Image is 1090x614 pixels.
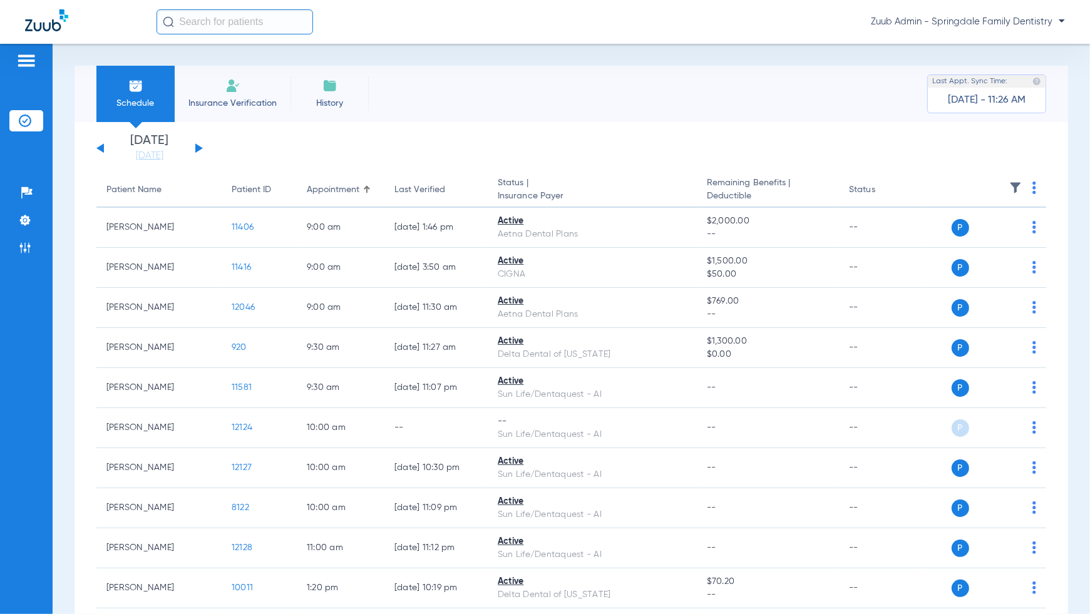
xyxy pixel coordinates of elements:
a: [DATE] [112,150,187,162]
td: -- [839,448,923,488]
div: Appointment [307,183,374,197]
td: [PERSON_NAME] [96,408,222,448]
td: -- [839,368,923,408]
img: group-dot-blue.svg [1032,182,1036,194]
span: -- [707,423,716,432]
th: Remaining Benefits | [697,173,840,208]
span: 11416 [232,263,251,272]
td: -- [384,408,488,448]
img: last sync help info [1032,77,1041,86]
td: [PERSON_NAME] [96,208,222,248]
span: 12124 [232,423,252,432]
span: 12127 [232,463,252,472]
td: [PERSON_NAME] [96,328,222,368]
td: 1:20 PM [297,568,384,608]
div: Patient ID [232,183,287,197]
div: Last Verified [394,183,478,197]
span: Insurance Payer [498,190,687,203]
img: hamburger-icon [16,53,36,68]
td: [DATE] 11:30 AM [384,288,488,328]
span: -- [707,228,830,241]
span: P [952,419,969,437]
span: History [300,97,359,110]
td: [PERSON_NAME] [96,488,222,528]
td: [DATE] 11:27 AM [384,328,488,368]
div: Sun Life/Dentaquest - AI [498,468,687,481]
span: P [952,299,969,317]
span: -- [707,588,830,601]
td: [DATE] 11:07 PM [384,368,488,408]
td: 10:00 AM [297,408,384,448]
li: [DATE] [112,135,187,162]
div: Sun Life/Dentaquest - AI [498,428,687,441]
td: [DATE] 11:09 PM [384,488,488,528]
div: Patient Name [106,183,212,197]
span: P [952,219,969,237]
div: Active [498,295,687,308]
td: [PERSON_NAME] [96,568,222,608]
td: [DATE] 10:19 PM [384,568,488,608]
td: [DATE] 10:30 PM [384,448,488,488]
td: -- [839,208,923,248]
span: $1,500.00 [707,255,830,268]
span: $2,000.00 [707,215,830,228]
td: 9:00 AM [297,288,384,328]
div: Active [498,455,687,468]
span: -- [707,543,716,552]
div: Delta Dental of [US_STATE] [498,588,687,601]
span: P [952,259,969,277]
img: group-dot-blue.svg [1032,381,1036,394]
td: 9:00 AM [297,208,384,248]
div: Active [498,215,687,228]
div: Chat Widget [1027,554,1090,614]
span: Last Appt. Sync Time: [932,75,1007,88]
div: Aetna Dental Plans [498,308,687,321]
span: -- [707,308,830,321]
td: 11:00 AM [297,528,384,568]
td: -- [839,568,923,608]
td: -- [839,408,923,448]
div: Sun Life/Dentaquest - AI [498,388,687,401]
div: Aetna Dental Plans [498,228,687,241]
span: $50.00 [707,268,830,281]
td: 9:00 AM [297,248,384,288]
span: P [952,379,969,397]
div: Sun Life/Dentaquest - AI [498,508,687,521]
img: group-dot-blue.svg [1032,301,1036,314]
span: 12128 [232,543,252,552]
span: P [952,459,969,477]
span: P [952,499,969,517]
span: -- [707,463,716,472]
div: Active [498,255,687,268]
div: Last Verified [394,183,445,197]
span: Insurance Verification [184,97,281,110]
td: -- [839,488,923,528]
td: [PERSON_NAME] [96,248,222,288]
img: Manual Insurance Verification [225,78,240,93]
img: Search Icon [163,16,174,28]
td: 9:30 AM [297,328,384,368]
span: [DATE] - 11:26 AM [948,94,1026,106]
div: -- [498,415,687,428]
td: [PERSON_NAME] [96,368,222,408]
img: group-dot-blue.svg [1032,541,1036,554]
span: Schedule [106,97,165,110]
input: Search for patients [157,9,313,34]
td: 10:00 AM [297,448,384,488]
img: Zuub Logo [25,9,68,31]
span: P [952,580,969,597]
td: -- [839,288,923,328]
td: -- [839,248,923,288]
span: 8122 [232,503,249,512]
div: Delta Dental of [US_STATE] [498,348,687,361]
td: 10:00 AM [297,488,384,528]
span: P [952,540,969,557]
img: group-dot-blue.svg [1032,221,1036,233]
img: group-dot-blue.svg [1032,501,1036,514]
span: Zuub Admin - Springdale Family Dentistry [871,16,1065,28]
td: [DATE] 1:46 PM [384,208,488,248]
div: Patient Name [106,183,162,197]
img: History [322,78,337,93]
div: Active [498,375,687,388]
span: Deductible [707,190,830,203]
